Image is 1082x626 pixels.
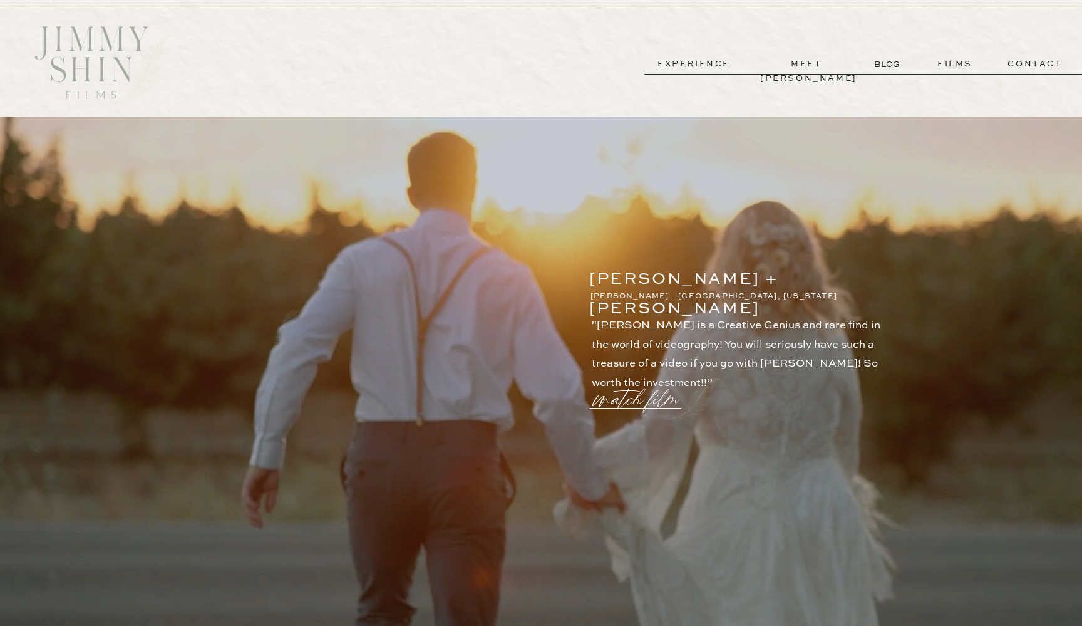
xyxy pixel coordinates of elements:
a: meet [PERSON_NAME] [760,57,853,71]
a: experience [647,57,740,71]
a: watch film [595,368,685,415]
p: [PERSON_NAME] - [GEOGRAPHIC_DATA], [US_STATE] [590,290,853,301]
a: BLOG [874,58,902,71]
p: [PERSON_NAME] + [PERSON_NAME] [589,265,852,282]
a: contact [990,57,1080,71]
a: films [924,57,986,71]
p: "[PERSON_NAME] is a Creative Genius and rare find in the world of videography! You will seriously... [592,316,893,378]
